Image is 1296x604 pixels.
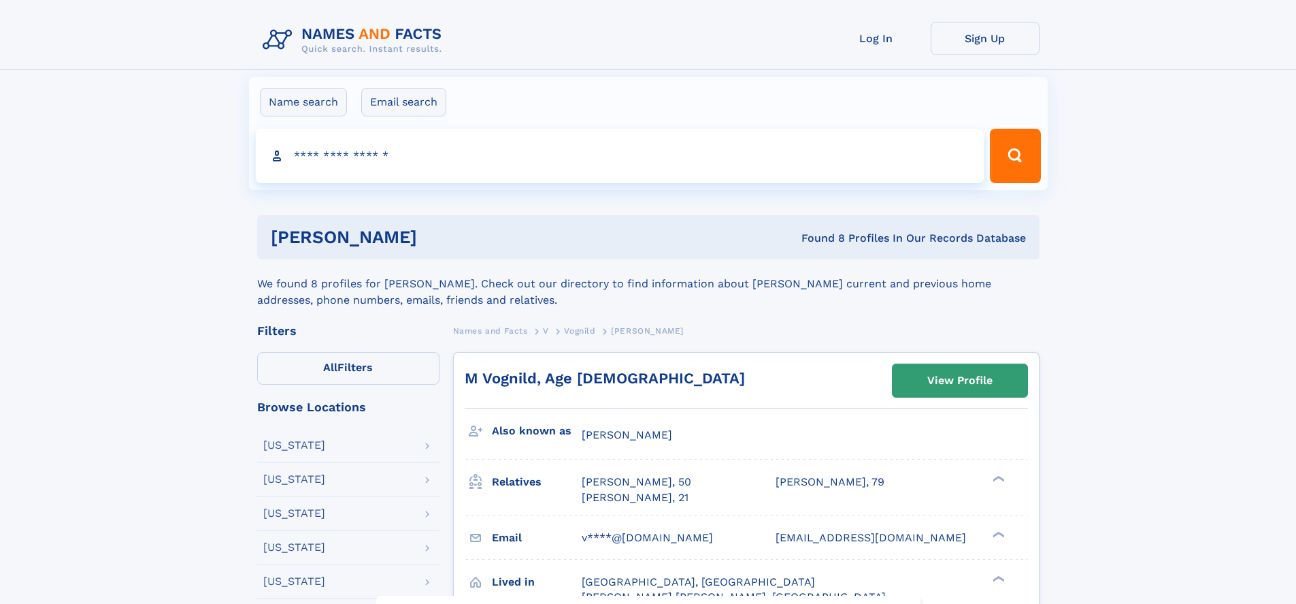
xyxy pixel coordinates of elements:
[263,440,325,451] div: [US_STATE]
[492,571,582,594] h3: Lived in
[492,526,582,550] h3: Email
[453,322,528,339] a: Names and Facts
[492,419,582,443] h3: Also known as
[543,326,549,336] span: V
[989,475,1006,483] div: ❯
[582,428,672,441] span: [PERSON_NAME]
[263,474,325,485] div: [US_STATE]
[263,508,325,519] div: [US_STATE]
[990,129,1040,183] button: Search Button
[257,352,439,385] label: Filters
[257,259,1040,308] div: We found 8 profiles for [PERSON_NAME]. Check out our directory to find information about [PERSON_...
[609,231,1026,246] div: Found 8 Profiles In Our Records Database
[361,88,446,116] label: Email search
[776,531,966,544] span: [EMAIL_ADDRESS][DOMAIN_NAME]
[465,370,745,387] a: M Vognild, Age [DEMOGRAPHIC_DATA]
[271,229,610,246] h1: [PERSON_NAME]
[564,326,595,336] span: Vognild
[564,322,595,339] a: Vognild
[257,401,439,413] div: Browse Locations
[611,326,684,336] span: [PERSON_NAME]
[927,365,993,396] div: View Profile
[582,490,688,505] a: [PERSON_NAME], 21
[582,575,815,588] span: [GEOGRAPHIC_DATA], [GEOGRAPHIC_DATA]
[263,542,325,553] div: [US_STATE]
[323,361,337,374] span: All
[582,590,886,603] span: [PERSON_NAME] [PERSON_NAME], [GEOGRAPHIC_DATA]
[582,475,691,490] a: [PERSON_NAME], 50
[492,471,582,494] h3: Relatives
[931,22,1040,55] a: Sign Up
[776,475,884,490] a: [PERSON_NAME], 79
[989,530,1006,539] div: ❯
[543,322,549,339] a: V
[257,325,439,337] div: Filters
[256,129,984,183] input: search input
[822,22,931,55] a: Log In
[260,88,347,116] label: Name search
[893,364,1027,397] a: View Profile
[257,22,453,59] img: Logo Names and Facts
[263,576,325,587] div: [US_STATE]
[989,574,1006,583] div: ❯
